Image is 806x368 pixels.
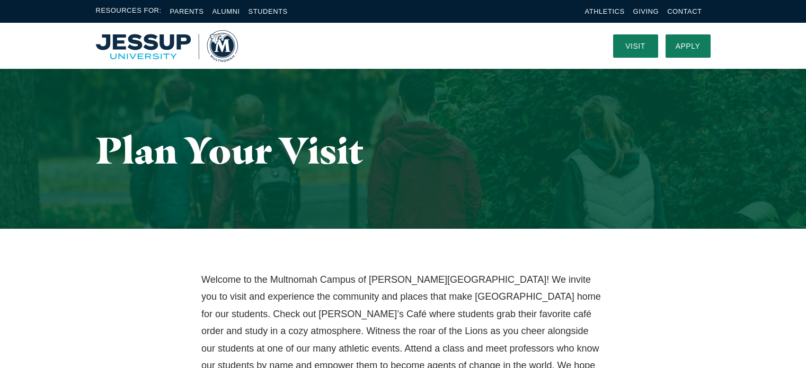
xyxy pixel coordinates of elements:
[613,34,658,58] a: Visit
[170,7,204,15] a: Parents
[666,34,711,58] a: Apply
[212,7,240,15] a: Alumni
[633,7,659,15] a: Giving
[585,7,625,15] a: Athletics
[249,7,288,15] a: Students
[96,130,711,170] h1: Plan Your Visit
[96,5,162,17] span: Resources For:
[96,30,238,62] a: Home
[96,30,238,62] img: Multnomah University Logo
[667,7,702,15] a: Contact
